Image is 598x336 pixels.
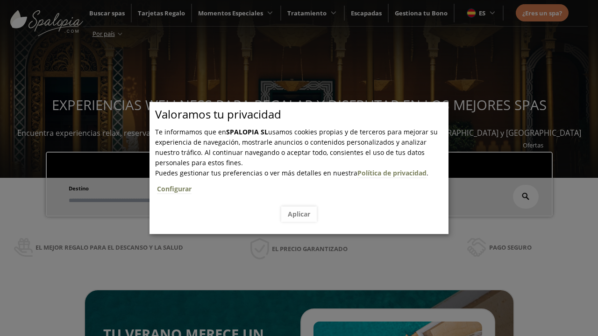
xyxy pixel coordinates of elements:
[155,127,438,167] span: Te informamos que en usamos cookies propias y de terceros para mejorar su experiencia de navegaci...
[155,109,448,119] p: Valoramos tu privacidad
[281,206,317,222] button: Aplicar
[155,168,448,200] span: .
[155,168,357,177] span: Puedes gestionar tus preferencias o ver más detalles en nuestra
[357,168,427,178] a: Política de privacidad
[226,127,268,136] b: SPALOPIA SL
[157,184,192,194] a: Configurar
